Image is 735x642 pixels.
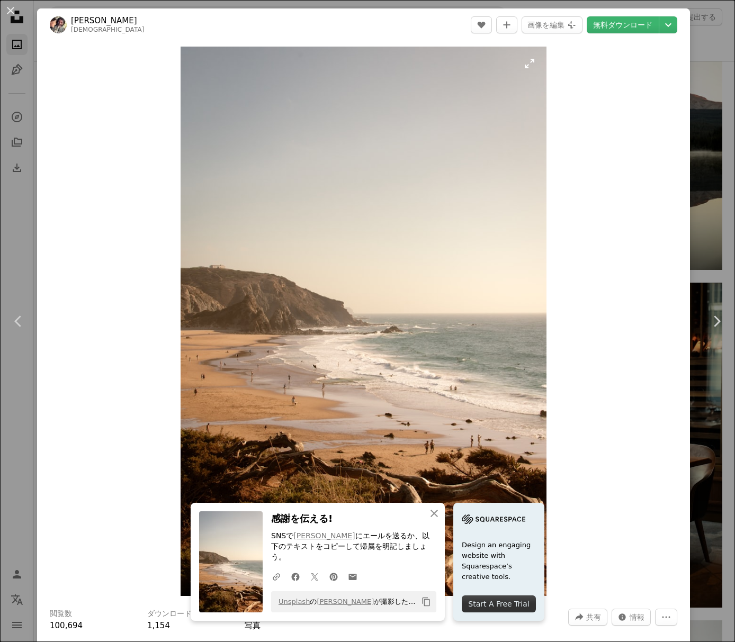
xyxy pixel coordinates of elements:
a: [PERSON_NAME] [293,531,355,540]
p: SNSで にエールを送るか、以下のテキストをコピーして帰属を明記しましょう。 [271,531,436,563]
a: 次へ [698,270,735,372]
a: Facebookでシェアする [286,566,305,587]
div: Start A Free Trial [462,595,536,612]
h3: ダウンロード数 [147,609,199,619]
a: [PERSON_NAME] [317,598,374,605]
button: このビジュアルを共有する [568,609,607,626]
h3: 閲覧数 [50,609,72,619]
a: Eメールでシェアする [343,566,362,587]
button: この画像に関する統計 [612,609,651,626]
button: 画像を編集 [522,16,582,33]
button: いいね！ [471,16,492,33]
img: 夕暮れ時の波と岩だらけの崖のある砂浜 [181,47,547,596]
span: 情報 [630,609,644,625]
a: [DEMOGRAPHIC_DATA] [71,26,145,33]
a: Design an engaging website with Squarespace’s creative tools.Start A Free Trial [453,503,544,621]
img: file-1705255347840-230a6ab5bca9image [462,511,525,527]
a: Twitterでシェアする [305,566,324,587]
span: 1,154 [147,621,170,630]
button: その他のアクション [655,609,677,626]
a: 無料ダウンロード [587,16,659,33]
img: Paolo Bendandiのプロフィールを見る [50,16,67,33]
button: クリップボードにコピーする [417,593,435,611]
a: 写真 [245,621,261,630]
span: 共有 [586,609,601,625]
span: 100,694 [50,621,83,630]
span: Design an engaging website with Squarespace’s creative tools. [462,540,536,582]
button: ダウンロードサイズを選択してください [659,16,677,33]
button: この画像でズームインする [181,47,547,596]
h3: 感謝を伝える! [271,511,436,527]
a: Pinterestでシェアする [324,566,343,587]
button: コレクションに追加する [496,16,517,33]
a: Unsplash [279,598,310,605]
span: の が撮影した写真 [273,593,417,610]
a: [PERSON_NAME] [71,15,145,26]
